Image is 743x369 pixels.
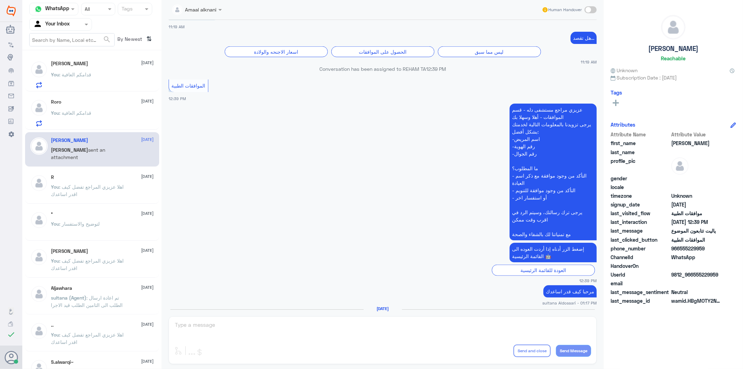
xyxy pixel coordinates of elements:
img: defaultAdmin.png [30,137,48,155]
span: [DATE] [141,60,154,66]
img: defaultAdmin.png [30,248,48,266]
h5: Ahmed [51,137,88,143]
span: gender [611,175,670,182]
img: defaultAdmin.png [30,99,48,116]
h6: Tags [611,89,622,96]
span: last_interaction [611,218,670,226]
span: locale [611,183,670,191]
span: [DATE] [141,358,154,364]
i: ⇅ [147,33,152,45]
img: Widebot Logo [7,5,16,16]
span: You [51,184,60,190]
span: : قدامكم العافية [60,110,92,116]
img: yourInbox.svg [33,19,44,30]
span: : لتوضيح والاستفسار [60,221,100,227]
span: الموافقات الطبية [671,236,722,243]
span: موافقات الطبية [671,210,722,217]
span: [DATE] [141,98,154,104]
span: last_clicked_button [611,236,670,243]
span: phone_number [611,245,670,252]
span: Unknown [671,192,722,199]
span: last_message [611,227,670,234]
img: defaultAdmin.png [30,322,48,340]
span: last_message_id [611,297,670,304]
p: 28/5/2025, 12:39 PM [510,243,597,262]
div: ليس مما سبق [438,46,541,57]
span: null [671,175,722,182]
span: 9812_966555229959 [671,271,722,278]
h6: Attributes [611,121,635,128]
span: 11:19 AM [581,59,597,65]
span: last_name [611,149,670,156]
button: Send Message [556,345,591,357]
h5: ° [51,211,53,217]
span: timezone [611,192,670,199]
span: 966555229959 [671,245,722,252]
span: Ahmed [671,140,722,147]
span: 2 [671,254,722,261]
span: [DATE] [141,210,154,217]
h5: R [51,174,54,180]
span: Human Handover [549,7,582,13]
span: Subscription Date : [DATE] [611,74,736,81]
span: [DATE] [141,136,154,143]
div: العودة للقائمة الرئيسية [492,265,595,276]
span: email [611,280,670,287]
div: اسعار الاجنحه والولادة [225,46,328,57]
span: signup_date [611,201,670,208]
span: wamid.HBgMOTY2NTU1MjI5OTU5FQIAEhggRTFFQTMzNTU0NDIxN0Q2MzdGMDRFQzFGOTBDRjMzMjgA [671,297,722,304]
span: 11:19 AM [169,24,185,29]
span: ياليت تتابعون الموضوع [671,227,722,234]
h6: [DATE] [364,306,402,311]
span: : تم اعادة ارسال الطلب الى التامين الطلب قيد الاجرا [51,295,123,308]
img: defaultAdmin.png [671,157,689,175]
button: search [103,34,111,45]
span: You [51,258,60,264]
span: Attribute Name [611,131,670,138]
h5: Abo Abdullah [51,61,88,67]
button: Avatar [5,351,18,364]
h6: Reachable [661,55,686,61]
span: [PERSON_NAME] [51,147,88,153]
span: [DATE] [141,284,154,291]
span: UserId [611,271,670,278]
h5: [PERSON_NAME] [648,45,698,53]
span: الموافقات الطبية [172,83,206,89]
h5: Aljawhara [51,285,72,291]
span: null [671,262,722,270]
span: first_name [611,140,670,147]
img: defaultAdmin.png [30,61,48,78]
span: 0 [671,288,722,296]
span: You [51,332,60,338]
img: defaultAdmin.png [30,285,48,303]
span: profile_pic [611,157,670,173]
span: sultana Aldossari - 01:17 PM [542,300,597,306]
p: 28/5/2025, 11:19 AM [571,32,597,44]
span: 2025-05-28T09:39:12.185Z [671,218,722,226]
span: last_visited_flow [611,210,670,217]
p: 28/5/2025, 1:17 PM [543,285,597,298]
span: HandoverOn [611,262,670,270]
span: last_message_sentiment [611,288,670,296]
span: null [671,280,722,287]
span: : اهلا عزيزي المراجع تفضل كيف اقدر اساعدك [51,258,124,271]
h5: Ahmad Mansi [51,248,88,254]
h5: Roro [51,99,62,105]
span: 12:39 PM [579,278,597,284]
div: Tags [121,5,133,14]
span: [DATE] [141,173,154,180]
span: 12:39 PM [169,96,186,101]
span: You [51,221,60,227]
p: 28/5/2025, 12:39 PM [510,104,597,240]
span: 12:39 PM [426,66,446,72]
span: Unknown [611,67,638,74]
span: search [103,35,111,44]
span: sultana (Agent) [51,295,87,301]
button: Send and close [513,345,551,357]
span: : قدامكم العافية [60,71,92,77]
h5: .. [51,322,54,328]
span: : اهلا عزيزي المراجع تفضل كيف اقدر اساعدك [51,332,124,345]
img: defaultAdmin.png [30,174,48,192]
span: You [51,71,60,77]
span: [DATE] [141,247,154,254]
